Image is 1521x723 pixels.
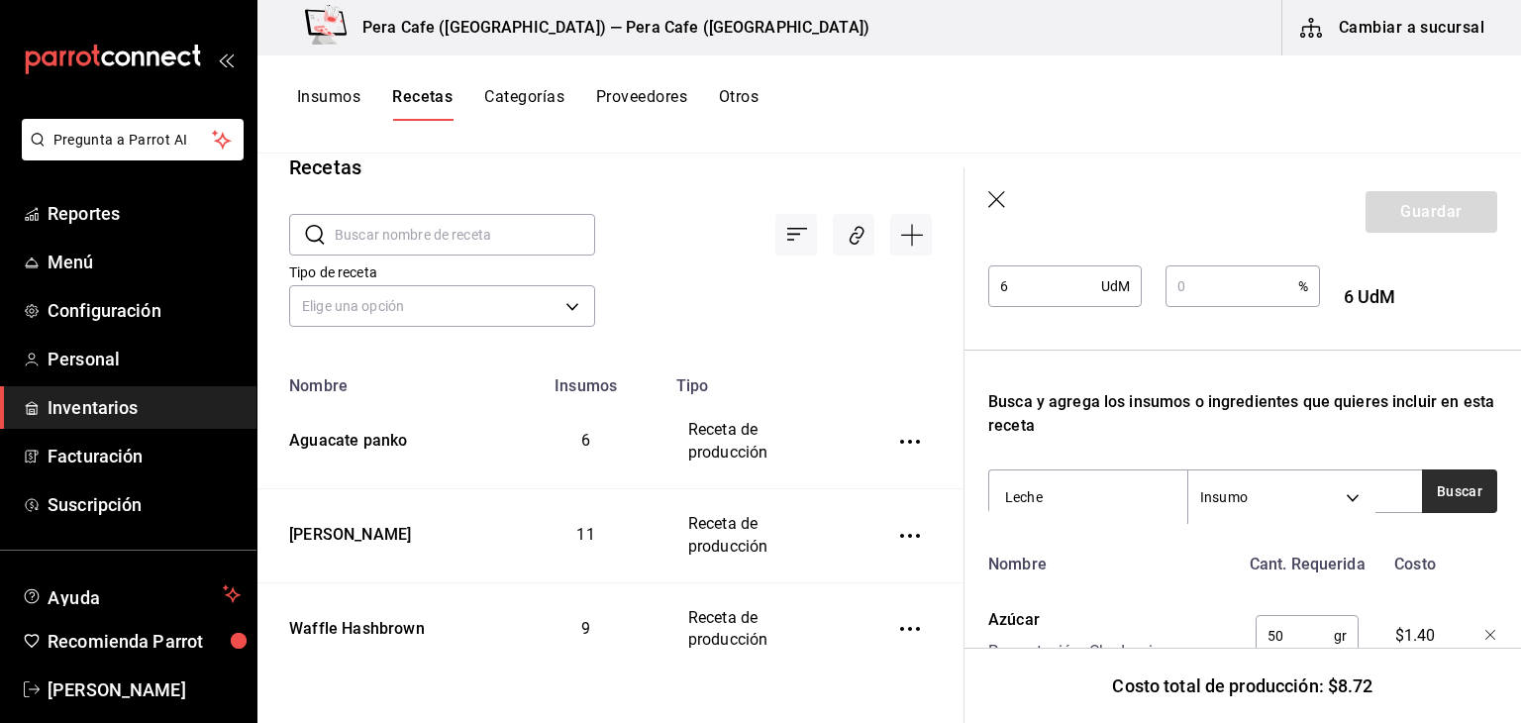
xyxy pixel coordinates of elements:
th: Nombre [257,364,508,395]
button: Recetas [392,87,453,121]
input: Buscar nombre de receta [335,215,595,255]
div: Costo total de producción: $8.72 [964,648,1521,723]
div: UdM [988,265,1142,307]
input: 0 [1166,266,1297,306]
table: inventoriesTable [257,364,963,675]
div: Presentación - Chedraui [988,640,1153,664]
div: Aguacate panko [281,422,407,453]
td: Receta de producción [664,395,864,488]
a: Pregunta a Parrot AI [14,144,244,164]
span: Personal [48,346,241,372]
div: navigation tabs [297,87,759,121]
div: Asociar recetas [833,214,874,256]
div: gr [1256,615,1359,657]
button: Categorías [484,87,564,121]
div: Azúcar [988,608,1153,632]
button: Pregunta a Parrot AI [22,119,244,160]
div: Cant. Requerida [1239,545,1369,576]
span: 9 [581,619,590,638]
div: % [1166,265,1319,307]
label: Tipo de receta [289,265,595,279]
th: Insumos [508,364,664,395]
input: 0 [988,266,1101,306]
span: 6 UdM [1344,286,1396,307]
th: Tipo [664,364,864,395]
input: 0 [1256,616,1334,656]
span: 11 [576,525,594,544]
div: Elige una opción [289,285,595,327]
span: Ayuda [48,582,215,606]
span: Suscripción [48,491,241,518]
button: Otros [719,87,759,121]
button: Proveedores [596,87,687,121]
div: Costo [1369,545,1455,576]
span: [PERSON_NAME] [48,676,241,703]
span: Inventarios [48,394,241,421]
div: Nombre [980,545,1239,576]
span: Configuración [48,297,241,324]
div: Busca y agrega los insumos o ingredientes que quieres incluir en esta receta [988,390,1497,438]
span: 6 [581,431,590,450]
h3: Pera Cafe ([GEOGRAPHIC_DATA]) — Pera Cafe ([GEOGRAPHIC_DATA]) [347,16,869,40]
span: Pregunta a Parrot AI [53,130,213,151]
span: Menú [48,249,241,275]
button: open_drawer_menu [218,52,234,67]
td: Receta de producción [664,582,864,675]
div: Waffle Hashbrown [281,610,425,641]
div: Recetas [289,153,361,182]
span: Reportes [48,200,241,227]
button: Buscar [1422,469,1497,513]
div: Ordenar por [775,214,817,256]
div: Agregar receta [890,214,932,256]
input: Buscar insumo [989,476,1187,518]
div: [PERSON_NAME] [281,516,411,547]
div: Insumo [1188,470,1375,524]
span: Recomienda Parrot [48,628,241,655]
span: Facturación [48,443,241,469]
td: Receta de producción [664,488,864,582]
button: Insumos [297,87,360,121]
span: $1.40 [1395,624,1436,648]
